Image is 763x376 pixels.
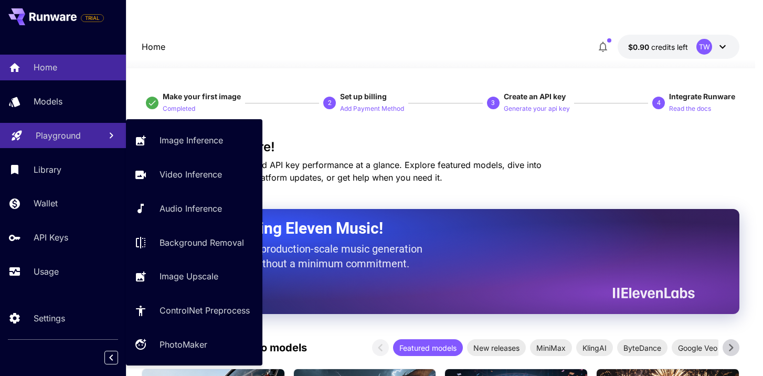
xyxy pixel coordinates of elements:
[126,229,262,255] a: Background Removal
[142,40,165,53] p: Home
[104,351,118,364] button: Collapse sidebar
[393,342,463,353] span: Featured models
[34,163,61,176] p: Library
[34,265,59,278] p: Usage
[628,43,651,51] span: $0.90
[126,298,262,323] a: ControlNet Preprocess
[530,342,572,353] span: MiniMax
[36,129,81,142] p: Playground
[160,202,222,215] p: Audio Inference
[491,98,495,108] p: 3
[340,104,404,114] p: Add Payment Method
[126,332,262,358] a: PhotoMaker
[160,134,223,147] p: Image Inference
[669,92,735,101] span: Integrate Runware
[504,92,566,101] span: Create an API key
[628,41,688,53] div: $0.90226
[340,92,387,101] span: Set up billing
[163,92,241,101] span: Make your first image
[34,312,65,325] p: Settings
[126,196,262,222] a: Audio Inference
[163,104,195,114] p: Completed
[672,342,724,353] span: Google Veo
[328,98,332,108] p: 2
[618,35,739,59] button: $0.90226
[34,61,57,74] p: Home
[142,140,739,154] h3: Welcome to Runware!
[160,168,222,181] p: Video Inference
[126,264,262,289] a: Image Upscale
[168,242,430,271] p: The only way to get production-scale music generation from Eleven Labs without a minimum commitment.
[696,39,712,55] div: TW
[126,162,262,187] a: Video Inference
[142,160,542,183] span: Check out your usage stats and API key performance at a glance. Explore featured models, dive int...
[160,270,218,283] p: Image Upscale
[112,348,126,367] div: Collapse sidebar
[142,40,165,53] nav: breadcrumb
[651,43,688,51] span: credits left
[81,14,103,22] span: TRIAL
[160,338,207,351] p: PhotoMaker
[34,231,68,244] p: API Keys
[657,98,661,108] p: 4
[617,342,667,353] span: ByteDance
[34,95,62,108] p: Models
[168,218,687,238] h2: Now Supporting Eleven Music!
[160,236,244,249] p: Background Removal
[81,12,104,24] span: Add your payment card to enable full platform functionality.
[160,304,250,317] p: ControlNet Preprocess
[467,342,526,353] span: New releases
[504,104,570,114] p: Generate your api key
[34,197,58,210] p: Wallet
[576,342,613,353] span: KlingAI
[126,128,262,153] a: Image Inference
[669,104,711,114] p: Read the docs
